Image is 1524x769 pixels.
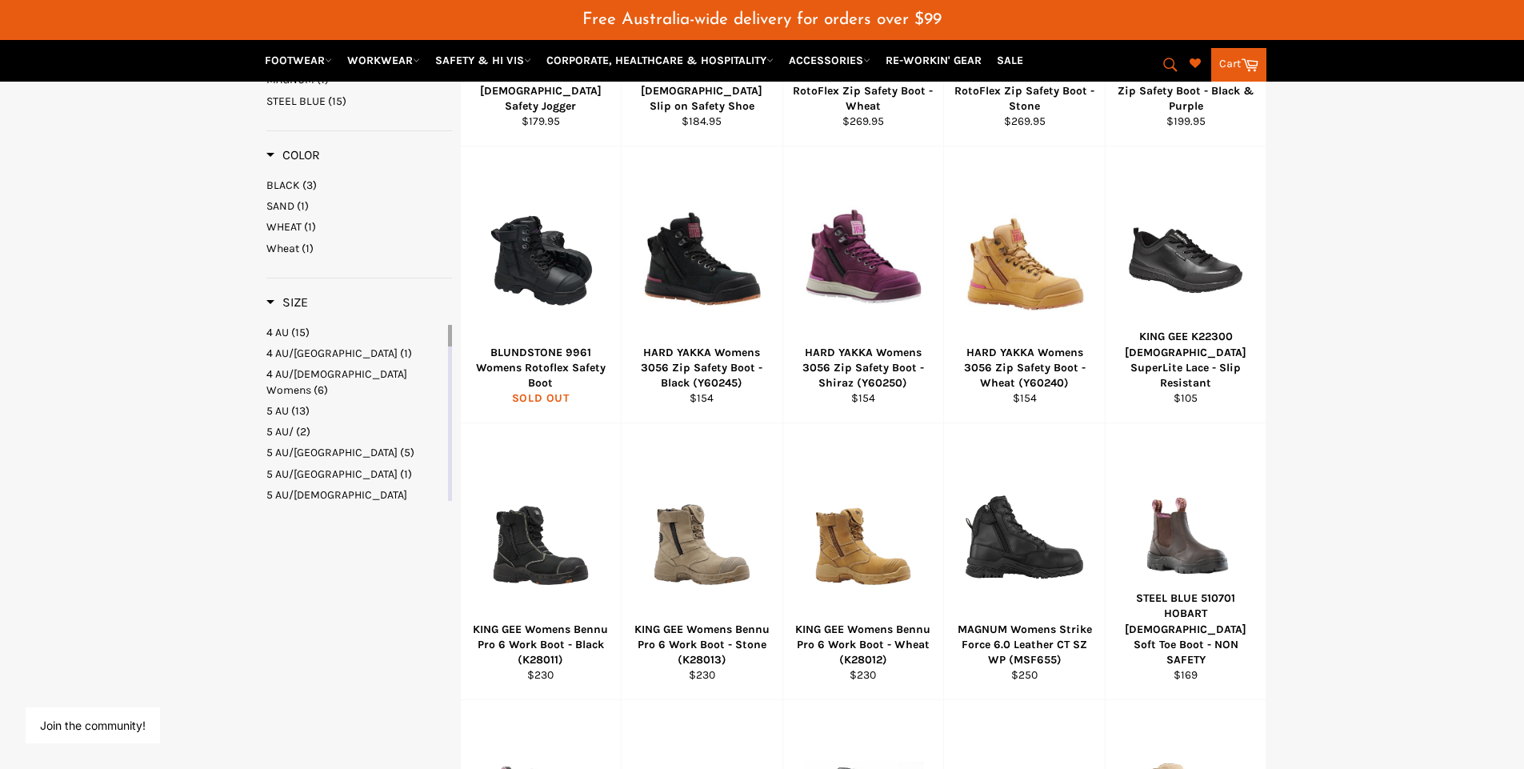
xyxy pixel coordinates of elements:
[540,46,780,74] a: CORPORATE, HEALTHCARE & HOSPITALITY
[1115,52,1256,114] div: BLUNDSTONE 887 [DEMOGRAPHIC_DATA] Zip Safety Boot - Black & Purple
[1115,391,1256,406] div: $105
[954,391,1095,406] div: $154
[258,46,338,74] a: FOOTWEAR
[964,200,1085,321] img: Workin Gear - HARD YAKKA Womens 3056 Lace Zip Safety Boot - Wheat
[793,345,934,391] div: HARD YAKKA Womens 3056 Zip Safety Boot - Shiraz (Y60250)
[793,667,934,683] div: $230
[793,622,934,668] div: KING GEE Womens Bennu Pro 6 Work Boot - Wheat (K28012)
[470,391,611,406] div: Sold Out
[291,404,310,418] span: (13)
[1211,48,1266,82] a: Cart
[632,622,773,668] div: KING GEE Womens Bennu Pro 6 Work Boot - Stone (K28013)
[314,383,328,397] span: (6)
[954,667,1095,683] div: $250
[266,424,445,439] a: 5 AU/
[400,446,414,459] span: (5)
[266,178,452,193] a: BLACK
[803,200,924,321] img: Workin Gear - HARD YAKKA Womens 3056 Zip Safety Boot - Shiraz
[1115,591,1256,667] div: STEEL BLUE 510701 HOBART [DEMOGRAPHIC_DATA] Soft Toe Boot - NON SAFETY
[266,346,445,361] a: 4 AU/US
[297,199,309,213] span: (1)
[266,198,452,214] a: SAND
[266,488,407,517] span: 5 AU/[DEMOGRAPHIC_DATA] Womens
[782,423,944,700] a: KING GEE Womens Bennu Pro 6 Work Boot - Wheat (K28012) - Workin' Gear KING GEE Womens Bennu Pro 6...
[266,366,445,398] a: 4 AU/US Womens
[460,146,622,423] a: BLUNDSTONE 9961 Womens Rotoflex Safety Boot - Workin' Gear BLUNDSTONE 9961 Womens Rotoflex Safety...
[470,667,611,683] div: $230
[302,242,314,255] span: (1)
[793,391,934,406] div: $154
[632,114,773,129] div: $184.95
[266,487,445,519] a: 5 AU/US Womens
[328,94,346,108] span: (15)
[954,622,1095,668] div: MAGNUM Womens Strike Force 6.0 Leather CT SZ WP (MSF655)
[879,46,988,74] a: RE-WORKIN' GEAR
[266,94,326,108] span: STEEL BLUE
[266,403,445,419] a: 5 AU
[296,425,310,439] span: (2)
[266,467,398,481] span: 5 AU/[GEOGRAPHIC_DATA]
[266,446,398,459] span: 5 AU/[GEOGRAPHIC_DATA]
[632,391,773,406] div: $154
[943,146,1105,423] a: Workin Gear - HARD YAKKA Womens 3056 Lace Zip Safety Boot - Wheat HARD YAKKA Womens 3056 Zip Safe...
[429,46,538,74] a: SAFETY & HI VIS
[954,345,1095,391] div: HARD YAKKA Womens 3056 Zip Safety Boot - Wheat (Y60240)
[470,622,611,668] div: KING GEE Womens Bennu Pro 6 Work Boot - Black (K28011)
[400,346,412,360] span: (1)
[642,200,762,321] img: Workin Gear - HARD YAKKA Womens 3056 Zip Safety Boot - Black
[782,146,944,423] a: Workin Gear - HARD YAKKA Womens 3056 Zip Safety Boot - Shiraz HARD YAKKA Womens 3056 Zip Safety B...
[481,199,602,321] img: BLUNDSTONE 9961 Womens Rotoflex Safety Boot - Workin' Gear
[632,68,773,114] div: BLUNDSTONE 886 [DEMOGRAPHIC_DATA] Slip on Safety Shoe
[266,425,294,439] span: 5 AU/
[642,477,762,598] img: KING GEE Womens Bennu Pro 6 Work Boot - Stone (K28013) - Workin' Gear
[266,346,398,360] span: 4 AU/[GEOGRAPHIC_DATA]
[266,326,289,339] span: 4 AU
[470,114,611,129] div: $179.95
[632,345,773,391] div: HARD YAKKA Womens 3056 Zip Safety Boot - Black (Y60245)
[481,477,602,598] img: KING GEE Womens Bennu Pro 6 Work Boot - Black (K28011) - Workin' Gear
[1105,423,1266,700] a: STEEL BLUE 510701 HOBART Ladies Soft Toe Boot - NON SAFETY - Workin' Gear STEEL BLUE 510701 HOBAR...
[460,423,622,700] a: KING GEE Womens Bennu Pro 6 Work Boot - Black (K28011) - Workin' Gear KING GEE Womens Bennu Pro 6...
[964,477,1085,598] img: MAGNUM Womens Strike Force 6.0 Leather CT SZ WP (MSF655)
[266,367,407,396] span: 4 AU/[DEMOGRAPHIC_DATA] Womens
[954,52,1095,114] div: BLUNDSTONE 8863 [DEMOGRAPHIC_DATA] RotoFlex Zip Safety Boot - Stone
[266,219,452,234] a: WHEAT
[266,241,452,256] a: Wheat
[621,423,782,700] a: KING GEE Womens Bennu Pro 6 Work Boot - Stone (K28013) - Workin' Gear KING GEE Womens Bennu Pro 6...
[304,220,316,234] span: (1)
[1105,146,1266,423] a: KING GEE K22300 Ladies SuperLite Lace - Workin Gear KING GEE K22300 [DEMOGRAPHIC_DATA] SuperLite ...
[1115,114,1256,129] div: $199.95
[266,147,320,163] h3: Color
[1115,667,1256,683] div: $169
[266,325,445,340] a: 4 AU
[266,445,445,460] a: 5 AU/UK
[1126,224,1246,296] img: KING GEE K22300 Ladies SuperLite Lace - Workin Gear
[266,294,308,310] h3: Size
[266,147,320,162] span: Color
[400,467,412,481] span: (1)
[266,199,294,213] span: SAND
[291,326,310,339] span: (15)
[266,220,302,234] span: WHEAT
[470,68,611,114] div: BLUNDSTONE 883 [DEMOGRAPHIC_DATA] Safety Jogger
[782,46,877,74] a: ACCESSORIES
[793,52,934,114] div: BLUNDSTONE 8860 [DEMOGRAPHIC_DATA] RotoFlex Zip Safety Boot - Wheat
[990,46,1030,74] a: SALE
[943,423,1105,700] a: MAGNUM Womens Strike Force 6.0 Leather CT SZ WP (MSF655) MAGNUM Womens Strike Force 6.0 Leather C...
[302,178,317,192] span: (3)
[793,114,934,129] div: $269.95
[40,719,146,732] button: Join the community!
[1126,477,1246,598] img: STEEL BLUE 510701 HOBART Ladies Soft Toe Boot - NON SAFETY - Workin' Gear
[266,242,299,255] span: Wheat
[266,467,445,482] a: 5 AU/US
[954,114,1095,129] div: $269.95
[266,94,452,109] a: STEEL BLUE
[621,146,782,423] a: Workin Gear - HARD YAKKA Womens 3056 Zip Safety Boot - Black HARD YAKKA Womens 3056 Zip Safety Bo...
[266,178,300,192] span: BLACK
[470,345,611,391] div: BLUNDSTONE 9961 Womens Rotoflex Safety Boot
[803,477,924,598] img: KING GEE Womens Bennu Pro 6 Work Boot - Wheat (K28012) - Workin' Gear
[582,11,942,28] span: Free Australia-wide delivery for orders over $99
[341,46,426,74] a: WORKWEAR
[266,404,289,418] span: 5 AU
